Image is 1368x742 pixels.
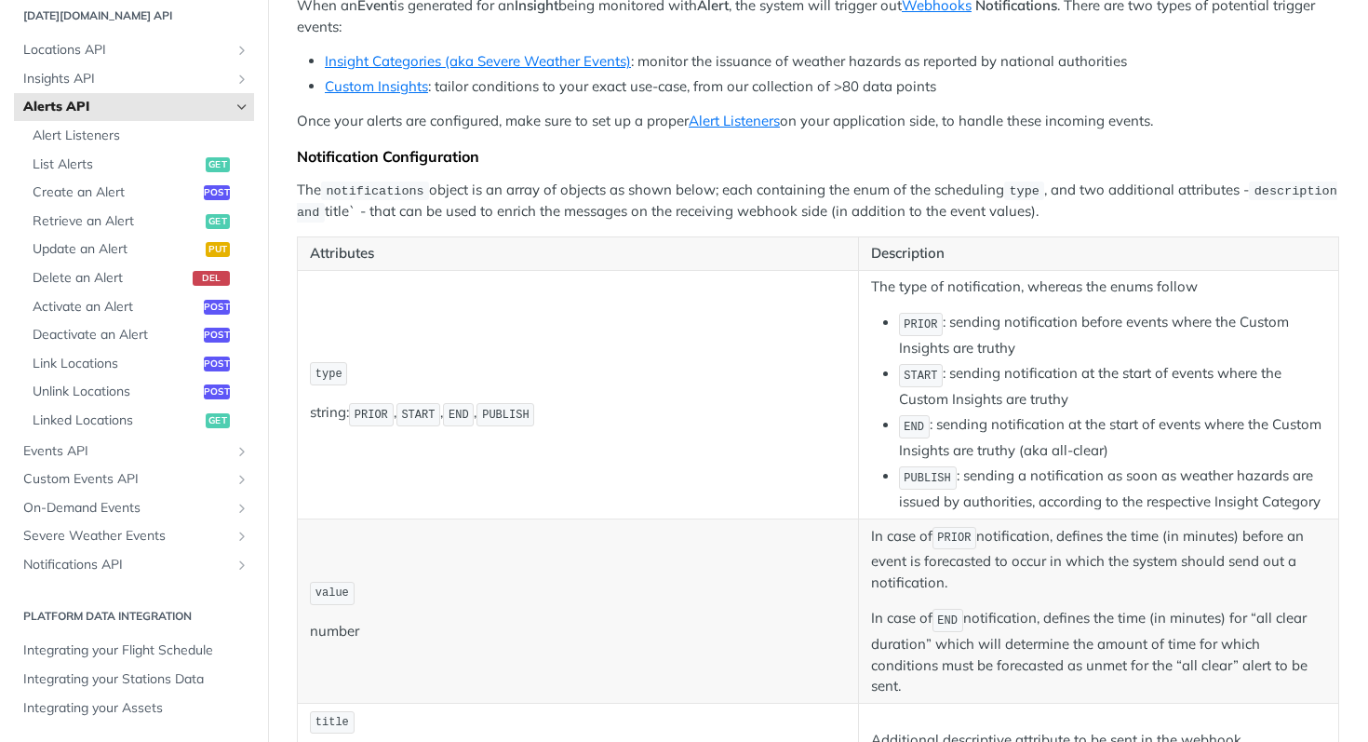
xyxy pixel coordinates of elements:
[23,527,230,546] span: Severe Weather Events
[937,614,958,627] span: END
[14,522,254,550] a: Severe Weather EventsShow subpages for Severe Weather Events
[23,236,254,263] a: Update an Alertput
[297,180,1339,223] p: The object is an array of objects as shown below; each containing the enum of the scheduling , an...
[937,532,971,545] span: PRIOR
[204,185,230,200] span: post
[204,300,230,315] span: post
[23,470,230,489] span: Custom Events API
[206,242,230,257] span: put
[315,368,342,381] span: type
[355,409,388,422] span: PRIOR
[23,699,249,718] span: Integrating your Assets
[315,587,349,600] span: value
[235,558,249,573] button: Show subpages for Notifications API
[33,155,201,174] span: List Alerts
[871,243,1326,264] p: Description
[204,328,230,343] span: post
[235,472,249,487] button: Show subpages for Custom Events API
[14,36,254,64] a: Locations APIShow subpages for Locations API
[871,607,1326,696] p: In case of notification, defines the time (in minutes) for “all clear duration” which will determ...
[23,179,254,207] a: Create an Alertpost
[33,411,201,430] span: Linked Locations
[23,407,254,435] a: Linked Locationsget
[235,43,249,58] button: Show subpages for Locations API
[23,321,254,349] a: Deactivate an Alertpost
[14,465,254,493] a: Custom Events APIShow subpages for Custom Events API
[315,716,349,729] span: title
[14,551,254,579] a: Notifications APIShow subpages for Notifications API
[14,438,254,465] a: Events APIShow subpages for Events API
[14,637,254,665] a: Integrating your Flight Schedule
[33,383,199,401] span: Unlink Locations
[23,70,230,88] span: Insights API
[33,183,199,202] span: Create an Alert
[904,318,937,331] span: PRIOR
[310,621,846,642] p: number
[904,370,937,383] span: START
[206,214,230,229] span: get
[23,41,230,60] span: Locations API
[23,264,254,292] a: Delete an Alertdel
[33,355,199,373] span: Link Locations
[23,378,254,406] a: Unlink Locationspost
[235,529,249,544] button: Show subpages for Severe Weather Events
[297,184,1337,220] span: description and
[23,151,254,179] a: List Alertsget
[23,556,230,574] span: Notifications API
[297,111,1339,132] p: Once your alerts are configured, make sure to set up a proper on your application side, to handle...
[206,157,230,172] span: get
[871,525,1326,594] p: In case of notification, defines the time (in minutes) before an event is forecasted to occur in ...
[235,501,249,516] button: Show subpages for On-Demand Events
[23,122,254,150] a: Alert Listeners
[310,243,846,264] p: Attributes
[23,350,254,378] a: Link Locationspost
[482,409,529,422] span: PUBLISH
[23,293,254,321] a: Activate an Alertpost
[14,7,254,24] h2: [DATE][DOMAIN_NAME] API
[325,76,1339,98] li: : tailor conditions to your exact use-case, from our collection of >80 data points
[297,147,1339,166] div: Notification Configuration
[14,608,254,625] h2: Platform DATA integration
[899,311,1326,358] li: : sending notification before events where the Custom Insights are truthy
[899,465,1326,512] li: : sending a notification as soon as weather hazards are issued by authorities, according to the r...
[33,240,201,259] span: Update an Alert
[33,298,199,317] span: Activate an Alert
[904,421,924,434] span: END
[235,72,249,87] button: Show subpages for Insights API
[14,93,254,121] a: Alerts APIHide subpages for Alerts API
[14,666,254,694] a: Integrating your Stations Data
[14,695,254,722] a: Integrating your Assets
[325,52,631,70] a: Insight Categories (aka Severe Weather Events)
[689,112,780,129] a: Alert Listeners
[1010,184,1039,198] span: type
[235,444,249,459] button: Show subpages for Events API
[14,494,254,522] a: On-Demand EventsShow subpages for On-Demand Events
[23,499,230,518] span: On-Demand Events
[23,641,249,660] span: Integrating your Flight Schedule
[33,127,249,145] span: Alert Listeners
[33,212,201,231] span: Retrieve an Alert
[14,65,254,93] a: Insights APIShow subpages for Insights API
[235,100,249,115] button: Hide subpages for Alerts API
[33,269,188,288] span: Delete an Alert
[33,326,199,344] span: Deactivate an Alert
[449,409,469,422] span: END
[325,77,428,95] a: Custom Insights
[899,413,1326,461] li: : sending notification at the start of events where the Custom Insights are truthy (aka all-clear)
[204,384,230,399] span: post
[206,413,230,428] span: get
[310,401,846,428] p: string: , , ,
[23,98,230,116] span: Alerts API
[325,51,1339,73] li: : monitor the issuance of weather hazards as reported by national authorities
[23,442,230,461] span: Events API
[401,409,435,422] span: START
[204,357,230,371] span: post
[23,208,254,236] a: Retrieve an Alertget
[193,271,230,286] span: del
[23,670,249,689] span: Integrating your Stations Data
[871,277,1326,298] p: The type of notification, whereas the enums follow
[904,472,950,485] span: PUBLISH
[326,184,423,198] span: notifications
[899,362,1326,410] li: : sending notification at the start of events where the Custom Insights are truthy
